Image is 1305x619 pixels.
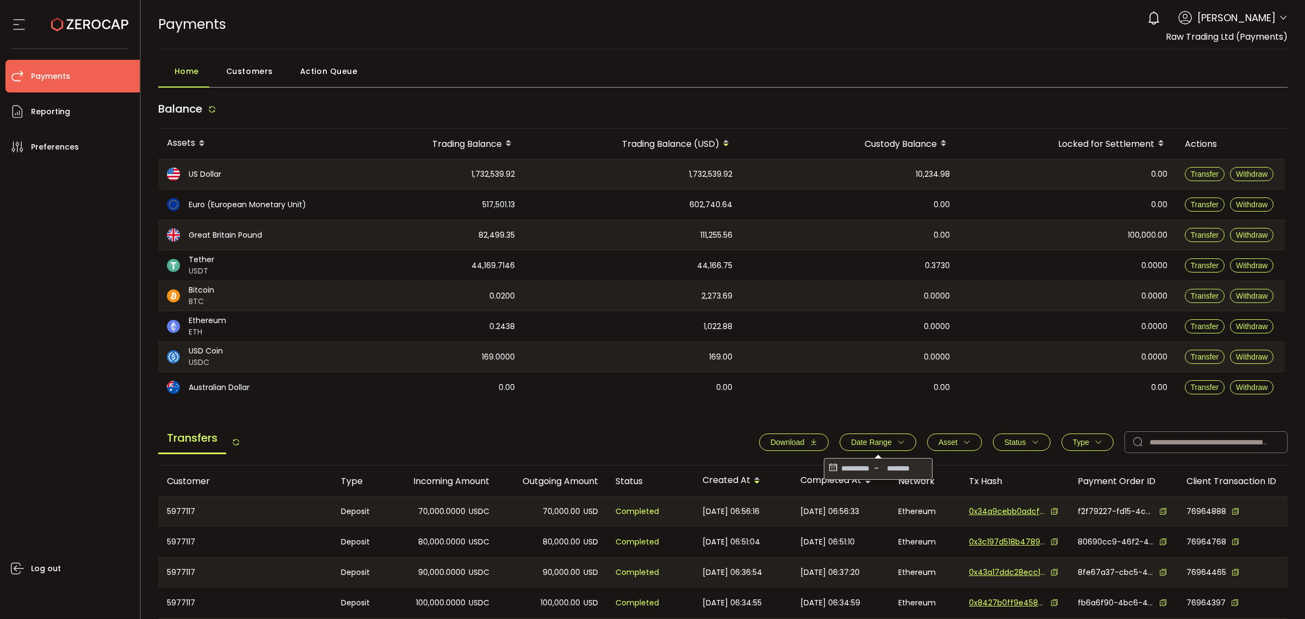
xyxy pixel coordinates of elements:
div: Client Transaction ID [1178,475,1303,487]
span: 0.00 [1151,381,1167,394]
span: 76964768 [1186,536,1226,548]
span: 0.2438 [489,320,515,333]
span: 0.0000 [1141,320,1167,333]
span: USDC [189,357,223,368]
iframe: Chat Widget [1251,567,1305,619]
span: Transfer [1191,322,1219,331]
img: eth_portfolio.svg [167,320,180,333]
span: Transfer [1191,200,1219,209]
span: USDC [469,536,489,548]
span: Status [1004,438,1026,447]
span: f2f79227-fd15-4c7a-9079-f68eec89d490 [1078,506,1154,517]
span: 100,000.00 [540,597,580,609]
span: USDC [469,505,489,518]
span: 90,000.00 [543,566,580,579]
div: Deposit [332,527,389,557]
button: Withdraw [1230,258,1273,273]
button: Transfer [1185,197,1225,212]
button: Transfer [1185,258,1225,273]
div: Custody Balance [741,134,959,153]
div: Payment Order ID [1069,475,1178,487]
span: Transfers [158,423,226,454]
span: Transfer [1191,383,1219,392]
button: Withdraw [1230,350,1273,364]
span: Asset [939,438,958,447]
div: 5977117 [158,527,332,557]
div: Deposit [332,497,389,526]
div: Ethereum [890,527,960,557]
span: ETH [189,326,226,338]
div: 5977117 [158,587,332,618]
span: USD [583,566,598,579]
span: 0x3c197d518b47895b2062cdbf747661795826cf8fc6b10e50ebc359cea7a5cd4c [969,536,1045,548]
span: 111,255.56 [700,229,732,242]
img: usdc_portfolio.svg [167,350,180,363]
div: Deposit [332,558,389,587]
span: Ethereum [189,315,226,326]
span: 90,000.0000 [418,566,465,579]
div: Completed At [792,472,890,490]
span: 0.3730 [925,259,950,272]
span: Transfer [1191,292,1219,300]
span: Withdraw [1236,261,1267,270]
span: fb6a6f90-4bc6-4a6a-9282-4e7cf81d71c7 [1078,597,1154,609]
span: Raw Trading Ltd (Payments) [1166,30,1288,43]
span: [DATE] 06:56:33 [800,505,859,518]
span: USD [583,505,598,518]
span: Tether [189,254,214,265]
button: Withdraw [1230,197,1273,212]
span: 70,000.00 [543,505,580,518]
button: Transfer [1185,319,1225,333]
span: Date Range [851,438,892,447]
span: Withdraw [1236,383,1267,392]
button: Withdraw [1230,289,1273,303]
span: Withdraw [1236,292,1267,300]
span: 169.0000 [482,351,515,363]
span: USDC [469,566,489,579]
span: Customers [226,60,273,82]
span: USDC [469,597,489,609]
span: Withdraw [1236,322,1267,331]
img: usdt_portfolio.svg [167,259,180,272]
span: 80690cc9-46f2-4cef-a69f-6634416f827e [1078,536,1154,548]
span: 10,234.98 [916,168,950,181]
span: Great Britain Pound [189,230,262,241]
span: 0.0000 [1141,259,1167,272]
span: Payments [158,15,226,34]
button: Withdraw [1230,167,1273,181]
span: 0.0000 [924,320,950,333]
span: [DATE] 06:56:16 [703,505,760,518]
span: 76964397 [1186,597,1226,609]
span: 0.00 [934,199,950,211]
span: 76964888 [1186,506,1226,517]
div: Ethereum [890,587,960,618]
span: 0.0000 [1141,290,1167,302]
div: Ethereum [890,497,960,526]
button: Asset [927,434,982,451]
span: 0.0000 [1141,351,1167,363]
span: [DATE] 06:34:59 [800,597,860,609]
span: 82,499.35 [478,229,515,242]
span: Withdraw [1236,200,1267,209]
span: Preferences [31,139,79,155]
span: Completed [616,597,659,609]
span: Withdraw [1236,170,1267,178]
span: Withdraw [1236,231,1267,239]
span: Home [175,60,199,82]
span: Log out [31,561,61,577]
span: 0.00 [1151,168,1167,181]
span: Transfer [1191,352,1219,361]
span: 8fe67a37-cbc5-4124-99da-6035cc0cd331 [1078,567,1154,578]
span: 70,000.0000 [418,505,465,518]
span: 1,732,539.92 [471,168,515,181]
button: Transfer [1185,350,1225,364]
span: 0.0200 [489,290,515,302]
button: Download [759,434,829,451]
button: Withdraw [1230,319,1273,333]
span: 76964465 [1186,567,1226,578]
span: USD [583,597,598,609]
span: Reporting [31,104,70,120]
span: Action Queue [300,60,358,82]
span: US Dollar [189,169,221,180]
